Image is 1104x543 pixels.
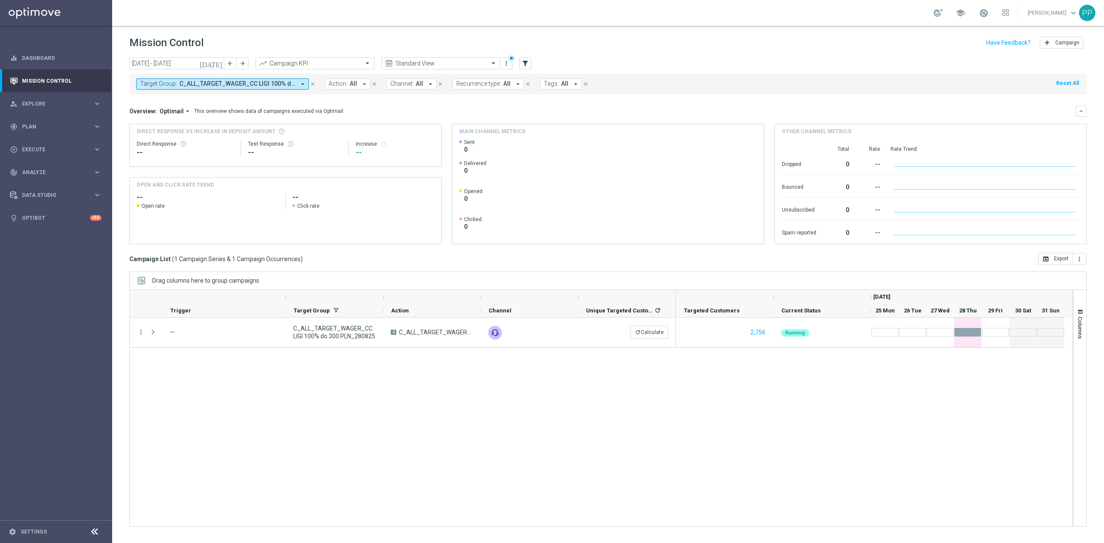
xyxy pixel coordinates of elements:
i: arrow_forward [239,60,245,66]
div: Explore [10,100,93,108]
i: keyboard_arrow_right [93,145,101,153]
span: 0 [464,223,482,231]
span: ) [301,255,303,263]
span: All [503,80,511,87]
span: Running [785,330,805,336]
div: lightbulb Optibot +10 [9,215,102,222]
button: Data Studio keyboard_arrow_right [9,192,102,199]
button: more_vert [1073,253,1087,265]
button: equalizer Dashboard [9,55,102,62]
i: arrow_drop_down [184,107,191,115]
button: add Campaign [1040,37,1083,49]
button: Channel: All arrow_drop_down [386,78,436,90]
button: track_changes Analyze keyboard_arrow_right [9,169,102,176]
i: arrow_drop_down [427,80,434,88]
span: Target Group [294,307,330,314]
span: Tags: [544,80,559,87]
h4: OPEN AND CLICK RATE TREND [137,181,214,189]
span: C_ALL_TARGET_WAGER_CC LIGI 100% do 300 PLN_280825 [399,328,474,336]
div: 0 [827,156,849,170]
img: Call center [488,326,502,340]
a: Settings [21,529,47,534]
div: Dropped [782,156,816,170]
span: Optimail [160,107,184,115]
div: Data Studio [10,191,93,199]
span: A [391,330,396,335]
div: Total [827,146,849,153]
span: Plan [22,124,93,129]
h2: -- [292,192,434,203]
span: [DATE] [873,293,891,300]
button: Tags: All arrow_drop_down [540,78,582,90]
button: refresh [380,140,387,147]
span: Calculate column [653,306,661,315]
i: arrow_drop_down [299,80,307,88]
div: 0 [827,202,849,216]
button: more_vert [502,58,511,69]
span: school [956,8,965,18]
span: 26 Tue [904,307,922,314]
button: close [436,79,444,89]
span: 0 [464,167,486,175]
div: person_search Explore keyboard_arrow_right [9,100,102,107]
span: 0 [464,146,475,153]
h4: Main channel metrics [459,128,525,135]
i: equalizer [10,54,18,62]
div: -- [859,225,880,239]
span: Action [391,307,409,314]
i: keyboard_arrow_right [93,168,101,176]
i: keyboard_arrow_right [93,100,101,108]
ng-select: Campaign KPI [255,57,374,69]
i: arrow_drop_down [572,80,580,88]
div: Analyze [10,169,93,176]
span: 0 [464,195,483,203]
button: arrow_back [224,57,236,69]
span: Explore [22,101,93,106]
a: [PERSON_NAME]keyboard_arrow_down [1027,6,1079,19]
div: -- [356,147,434,158]
span: Data Studio [22,193,93,198]
div: Optibot [10,206,101,229]
i: arrow_drop_down [361,80,368,88]
span: C_ALL_TARGET_WAGER_CC LIGI 100% do 300 PLN_280825 [293,325,376,340]
span: Recurrence type: [456,80,501,87]
button: Optimail arrow_drop_down [157,107,194,115]
button: Mission Control [9,78,102,84]
h1: Mission Control [129,37,204,49]
button: Action: All arrow_drop_down [325,78,370,90]
button: Target Group: C_ALL_TARGET_WAGER_CC LIGI 100% do 300 PLN_280825 arrow_drop_down [136,78,309,90]
i: close [371,81,377,87]
colored-tag: Running [781,328,809,337]
i: refresh [654,307,661,314]
button: play_circle_outline Execute keyboard_arrow_right [9,146,102,153]
i: filter_alt [521,59,529,67]
div: +10 [90,215,101,221]
span: All [350,80,357,87]
i: close [310,81,316,87]
button: Recurrence type: All arrow_drop_down [452,78,524,90]
span: keyboard_arrow_down [1069,8,1078,18]
div: Row Groups [152,277,259,284]
span: 28 Thu [959,307,977,314]
i: close [437,81,443,87]
span: 29 Fri [988,307,1003,314]
i: preview [385,59,393,68]
div: -- [137,147,234,158]
div: Unsubscribed [782,202,816,216]
i: open_in_browser [1042,256,1049,262]
i: close [525,81,531,87]
div: There are unsaved changes [508,55,514,61]
span: Sent [464,139,475,146]
div: -- [248,147,341,158]
span: Columns [1077,317,1084,339]
multiple-options-button: Export to CSV [1038,255,1087,262]
h3: Campaign List [129,255,303,263]
button: refreshCalculate [630,326,668,339]
i: keyboard_arrow_right [93,122,101,131]
i: keyboard_arrow_right [93,191,101,199]
div: Rate [859,146,880,153]
span: Channel [489,307,511,314]
i: more_vert [1076,256,1083,262]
